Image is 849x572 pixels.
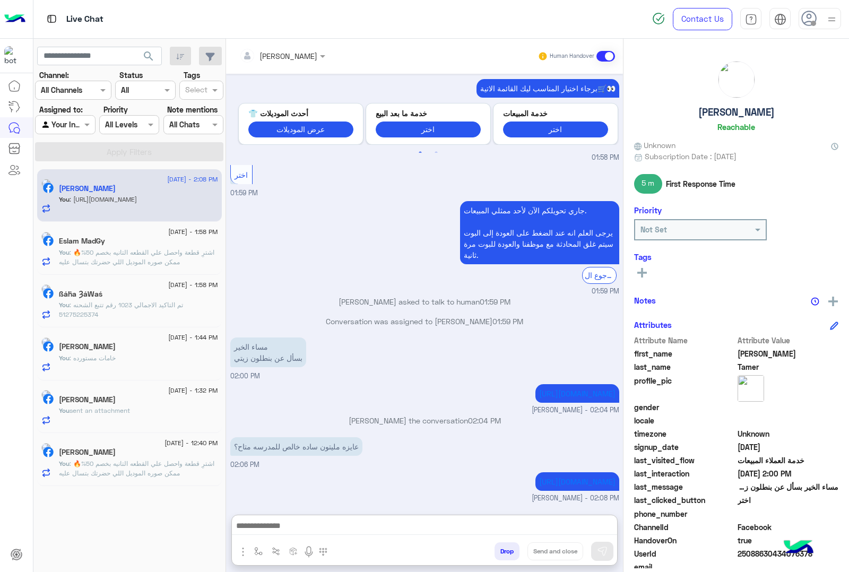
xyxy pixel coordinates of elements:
[248,122,353,137] button: عرض الموديلات
[230,461,259,469] span: 02:06 PM
[230,415,619,426] p: [PERSON_NAME] the conversation
[535,472,619,491] p: 10/9/2025, 2:08 PM
[43,447,54,457] img: Facebook
[70,354,116,362] span: خامات مستورده
[477,79,619,98] p: 10/9/2025, 1:58 PM
[59,460,214,477] span: اشترِ قطعة واحصل علي القطعه التانيه بخصم 50%🔥 ممكن صوره الموديل اللي حضرتك بتسال عليه
[634,495,735,506] span: last_clicked_button
[250,542,267,560] button: select flow
[634,535,735,546] span: HandoverOn
[634,548,735,559] span: UserId
[718,62,755,98] img: picture
[59,395,116,404] h5: Mohamed Alaa
[645,151,737,162] span: Subscription Date : [DATE]
[717,122,755,132] h6: Reachable
[503,108,608,119] p: خدمة المبيعات
[634,174,662,193] span: 5 m
[136,47,162,70] button: search
[738,522,839,533] span: 0
[41,390,51,400] img: picture
[745,13,757,25] img: tab
[235,170,248,179] span: اختر
[302,545,315,558] img: send voice note
[168,386,218,395] span: [DATE] - 1:32 PM
[550,52,594,60] small: Human Handover
[230,296,619,307] p: [PERSON_NAME] asked to talk to human
[738,348,839,359] span: Saleh
[539,389,616,398] a: [URL][DOMAIN_NAME]
[142,50,155,63] span: search
[35,142,223,161] button: Apply Filters
[592,287,619,297] span: 01:59 PM
[59,248,70,256] span: You
[230,372,260,380] span: 02:00 PM
[738,468,839,479] span: 2025-09-10T11:00:10.676Z
[634,508,735,519] span: phone_number
[634,296,656,305] h6: Notes
[825,13,838,26] img: profile
[230,337,306,367] p: 10/9/2025, 2:00 PM
[168,280,218,290] span: [DATE] - 1:58 PM
[237,545,249,558] img: send attachment
[698,106,775,118] h5: [PERSON_NAME]
[376,122,481,137] button: اختر
[41,337,51,347] img: picture
[634,335,735,346] span: Attribute Name
[634,441,735,453] span: signup_date
[41,443,51,453] img: picture
[539,477,616,486] a: [URL][DOMAIN_NAME]
[59,301,70,309] span: You
[740,8,761,30] a: tab
[248,108,353,119] p: أحدث الموديلات 👕
[468,416,501,425] span: 02:04 PM
[59,342,116,351] h5: Nsreen Mahmoud
[738,375,764,402] img: picture
[738,548,839,559] span: 25088630434076378
[66,12,103,27] p: Live Chat
[503,122,608,137] button: اختر
[738,495,839,506] span: اختر
[230,437,362,456] p: 10/9/2025, 2:06 PM
[811,297,819,306] img: notes
[532,405,619,415] span: [PERSON_NAME] - 02:04 PM
[43,236,54,246] img: Facebook
[460,201,619,264] p: 10/9/2025, 1:59 PM
[59,448,116,457] h5: Omar Sallah
[41,284,51,294] img: picture
[634,320,672,330] h6: Attributes
[634,205,662,215] h6: Priority
[167,175,218,184] span: [DATE] - 2:08 PM
[184,70,200,81] label: Tags
[582,267,617,283] div: الرجوع ال Bot
[230,189,258,197] span: 01:59 PM
[634,468,735,479] span: last_interaction
[41,232,51,241] img: picture
[480,297,510,306] span: 01:59 PM
[168,333,218,342] span: [DATE] - 1:44 PM
[634,428,735,439] span: timezone
[738,455,839,466] span: خدمة العملاء المبيعات
[738,415,839,426] span: null
[267,542,285,560] button: Trigger scenario
[164,438,218,448] span: [DATE] - 12:40 PM
[673,8,732,30] a: Contact Us
[285,542,302,560] button: create order
[780,530,817,567] img: hulul-logo.png
[738,508,839,519] span: null
[634,348,735,359] span: first_name
[738,361,839,372] span: Tamer
[119,70,143,81] label: Status
[39,70,69,81] label: Channel:
[634,402,735,413] span: gender
[43,394,54,404] img: Facebook
[41,179,51,188] img: picture
[597,546,608,557] img: send message
[634,522,735,533] span: ChannelId
[59,460,70,467] span: You
[634,481,735,492] span: last_message
[43,341,54,352] img: Facebook
[168,227,218,237] span: [DATE] - 1:58 PM
[59,354,70,362] span: You
[431,148,441,158] button: 2 of 2
[230,316,619,327] p: Conversation was assigned to [PERSON_NAME]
